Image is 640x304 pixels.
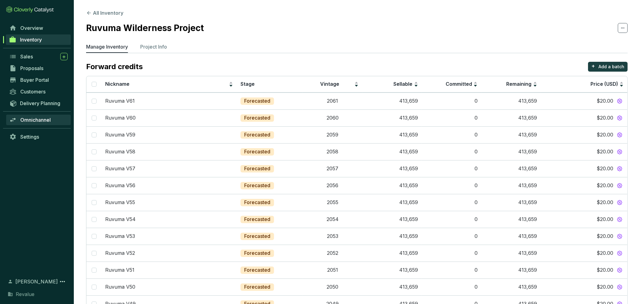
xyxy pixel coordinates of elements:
td: 413,659 [362,143,422,160]
td: 0 [422,109,481,126]
p: Ruvuma V56 [105,182,135,189]
td: 413,659 [362,93,422,109]
p: Forward credits [86,62,143,72]
td: 413,659 [362,278,422,295]
td: 2054 [303,211,362,228]
p: Forecasted [244,216,270,223]
td: 0 [422,93,481,109]
a: Inventory [6,34,71,45]
span: $20.00 [597,233,613,240]
button: +Add a batch [588,62,628,72]
td: 413,659 [362,160,422,177]
td: 0 [422,194,481,211]
td: 2055 [303,194,362,211]
span: Proposals [20,65,43,71]
a: Omnichannel [6,115,71,125]
span: Inventory [20,37,42,43]
p: Forecasted [244,233,270,240]
span: $20.00 [597,250,613,257]
span: Price (USD) [590,81,618,87]
td: 413,659 [481,262,541,278]
button: All Inventory [86,9,123,17]
p: Forecasted [244,284,270,290]
p: Ruvuma V52 [105,250,135,257]
span: $20.00 [597,216,613,223]
td: 2053 [303,228,362,245]
span: $20.00 [597,165,613,172]
p: Forecasted [244,165,270,172]
td: 2058 [303,143,362,160]
span: $20.00 [597,182,613,189]
span: $20.00 [597,148,613,155]
p: Manage Inventory [86,43,128,50]
td: 0 [422,160,481,177]
p: Forecasted [244,148,270,155]
td: 413,659 [481,194,541,211]
td: 413,659 [362,262,422,278]
span: Remaining [507,81,532,87]
td: 413,659 [481,126,541,143]
p: Forecasted [244,115,270,121]
span: $20.00 [597,115,613,121]
td: 413,659 [362,211,422,228]
p: Ruvuma V61 [105,98,135,105]
p: Ruvuma V55 [105,199,135,206]
td: 413,659 [362,109,422,126]
span: Buyer Portal [20,77,49,83]
p: Forecasted [244,199,270,206]
td: 413,659 [362,194,422,211]
p: Forecasted [244,132,270,138]
td: 413,659 [362,228,422,245]
span: Settings [20,134,39,140]
span: Delivery Planning [20,100,60,106]
td: 413,659 [481,245,541,262]
span: Stage [240,81,255,87]
p: Forecasted [244,250,270,257]
span: $20.00 [597,284,613,290]
td: 0 [422,245,481,262]
a: Buyer Portal [6,75,71,85]
td: 413,659 [362,126,422,143]
p: Forecasted [244,98,270,105]
td: 0 [422,278,481,295]
span: $20.00 [597,132,613,138]
a: Customers [6,86,71,97]
span: Sellable [394,81,413,87]
td: 413,659 [481,160,541,177]
td: 413,659 [481,177,541,194]
a: Settings [6,132,71,142]
td: 2052 [303,245,362,262]
p: Ruvuma V51 [105,267,134,274]
span: $20.00 [597,199,613,206]
p: Ruvuma V58 [105,148,135,155]
span: Omnichannel [20,117,51,123]
p: Forecasted [244,182,270,189]
p: Ruvuma V59 [105,132,135,138]
span: Committed [446,81,472,87]
td: 413,659 [481,228,541,245]
p: + [591,62,595,70]
a: Sales [6,51,71,62]
p: Ruvuma V54 [105,216,136,223]
span: $20.00 [597,98,613,105]
td: 0 [422,228,481,245]
td: 2057 [303,160,362,177]
td: 0 [422,126,481,143]
a: Overview [6,23,71,33]
td: 413,659 [481,109,541,126]
td: 0 [422,177,481,194]
td: 2051 [303,262,362,278]
p: Add a batch [598,64,624,70]
span: Nickname [105,81,129,87]
td: 413,659 [481,93,541,109]
td: 413,659 [481,143,541,160]
td: 413,659 [481,278,541,295]
td: 0 [422,143,481,160]
p: Forecasted [244,267,270,274]
p: Ruvuma V60 [105,115,136,121]
td: 413,659 [362,177,422,194]
td: 2056 [303,177,362,194]
span: Vintage [320,81,339,87]
p: Ruvuma V50 [105,284,135,290]
td: 2061 [303,93,362,109]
